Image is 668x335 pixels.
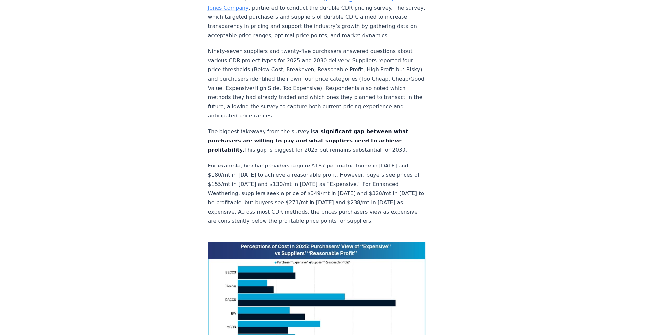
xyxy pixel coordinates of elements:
p: For example, biochar providers require $187 per metric tonne in [DATE] and $180/mt in [DATE] to a... [208,161,426,226]
p: The biggest takeaway from the survey is This gap is biggest for 2025 but remains substantial for ... [208,127,426,155]
p: Ninety-seven suppliers and twenty-five purchasers answered questions about various CDR project ty... [208,47,426,120]
strong: a significant gap between what purchasers are willing to pay and what suppliers need to achieve p... [208,128,408,153]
